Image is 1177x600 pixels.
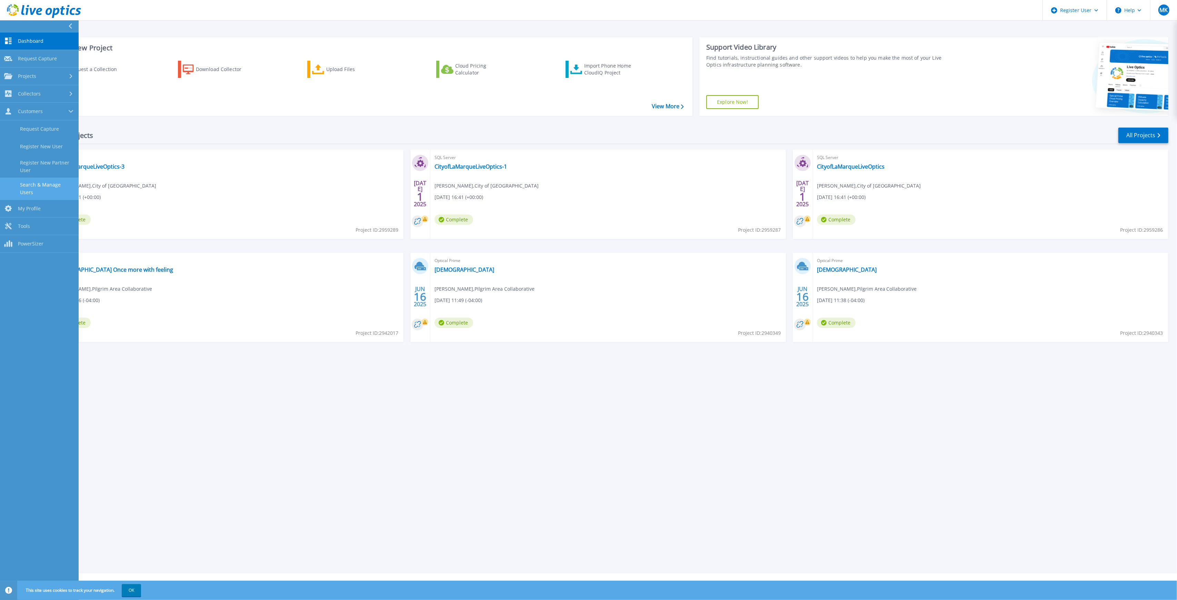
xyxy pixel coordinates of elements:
[796,181,809,206] div: [DATE] 2025
[796,284,809,309] div: JUN 2025
[49,61,126,78] a: Request a Collection
[738,329,781,337] span: Project ID: 2940349
[122,584,141,597] button: OK
[19,584,141,597] span: This site uses cookies to track your navigation.
[49,44,684,52] h3: Start a New Project
[52,154,399,161] span: SQL Server
[435,266,494,273] a: [DEMOGRAPHIC_DATA]
[817,154,1164,161] span: SQL Server
[584,62,638,76] div: Import Phone Home CloudIQ Project
[417,194,423,200] span: 1
[326,62,381,76] div: Upload Files
[1159,7,1168,13] span: MK
[817,297,865,304] span: [DATE] 11:38 (-04:00)
[435,163,507,170] a: CityofLaMarqueLiveOptics-1
[413,181,427,206] div: [DATE] 2025
[52,266,173,273] a: [DEMOGRAPHIC_DATA] Once more with feeling
[18,91,41,97] span: Collectors
[356,226,398,234] span: Project ID: 2959289
[435,214,473,225] span: Complete
[18,56,57,62] span: Request Capture
[817,214,856,225] span: Complete
[18,223,30,229] span: Tools
[52,163,124,170] a: CityofLaMarqueLiveOptics-3
[69,62,124,76] div: Request a Collection
[413,284,427,309] div: JUN 2025
[18,73,36,79] span: Projects
[178,61,255,78] a: Download Collector
[18,206,41,212] span: My Profile
[796,294,809,300] span: 16
[414,294,426,300] span: 16
[799,194,806,200] span: 1
[435,182,539,190] span: [PERSON_NAME] , City of [GEOGRAPHIC_DATA]
[356,329,398,337] span: Project ID: 2942017
[435,257,782,264] span: Optical Prime
[652,103,684,110] a: View More
[436,61,513,78] a: Cloud Pricing Calculator
[706,95,759,109] a: Explore Now!
[706,43,951,52] div: Support Video Library
[1120,226,1163,234] span: Project ID: 2959286
[817,193,866,201] span: [DATE] 16:41 (+00:00)
[307,61,384,78] a: Upload Files
[706,54,951,68] div: Find tutorials, instructional guides and other support videos to help you make the most of your L...
[817,257,1164,264] span: Optical Prime
[196,62,251,76] div: Download Collector
[52,285,152,293] span: [PERSON_NAME] , Pilgrim Area Collaborative
[738,226,781,234] span: Project ID: 2959287
[435,154,782,161] span: SQL Server
[18,241,43,247] span: PowerSizer
[18,108,43,114] span: Customers
[1120,329,1163,337] span: Project ID: 2940343
[435,285,535,293] span: [PERSON_NAME] , Pilgrim Area Collaborative
[1118,128,1168,143] a: All Projects
[817,182,921,190] span: [PERSON_NAME] , City of [GEOGRAPHIC_DATA]
[435,318,473,328] span: Complete
[817,163,885,170] a: CityofLaMarqueLiveOptics
[52,257,399,264] span: Optical Prime
[435,297,482,304] span: [DATE] 11:49 (-04:00)
[455,62,510,76] div: Cloud Pricing Calculator
[435,193,483,201] span: [DATE] 16:41 (+00:00)
[817,318,856,328] span: Complete
[817,285,917,293] span: [PERSON_NAME] , Pilgrim Area Collaborative
[52,182,156,190] span: [PERSON_NAME] , City of [GEOGRAPHIC_DATA]
[18,38,43,44] span: Dashboard
[817,266,877,273] a: [DEMOGRAPHIC_DATA]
